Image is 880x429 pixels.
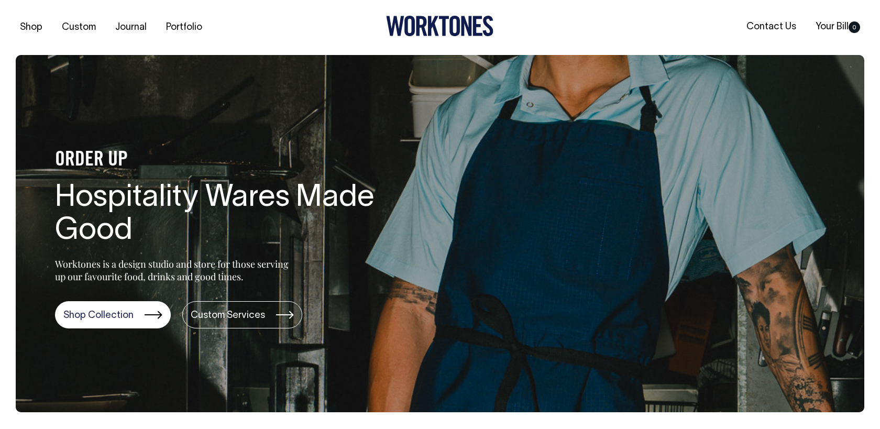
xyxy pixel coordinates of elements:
a: Journal [111,19,151,36]
a: Custom Services [182,301,302,328]
a: Custom [58,19,100,36]
h4: ORDER UP [55,149,390,171]
a: Your Bill0 [811,18,864,36]
p: Worktones is a design studio and store for those serving up our favourite food, drinks and good t... [55,258,293,283]
h1: Hospitality Wares Made Good [55,182,390,249]
a: Shop [16,19,47,36]
a: Contact Us [742,18,800,36]
a: Shop Collection [55,301,171,328]
span: 0 [849,21,860,33]
a: Portfolio [162,19,206,36]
